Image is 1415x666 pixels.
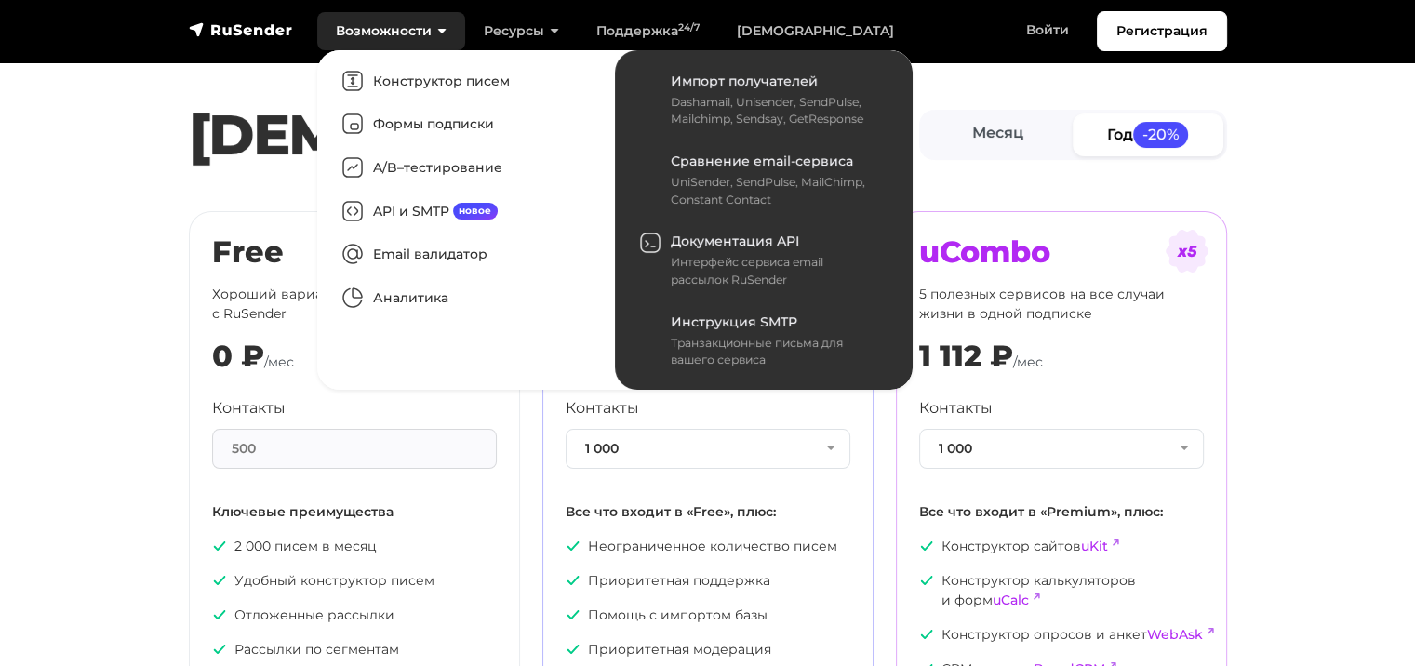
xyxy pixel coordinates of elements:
span: /мес [1013,353,1043,370]
a: Формы подписки [327,103,606,147]
span: Импорт получателей [671,73,818,89]
a: Поддержка24/7 [578,12,718,50]
img: icon-ok.svg [212,539,227,553]
div: Транзакционные письма для вашего сервиса [671,335,881,369]
img: tarif-ucombo.svg [1165,229,1209,273]
a: uKit [1081,538,1108,554]
p: Отложенные рассылки [212,606,497,625]
p: Ключевые преимущества [212,502,497,522]
span: Сравнение email-сервиса [671,153,853,169]
sup: 24/7 [678,21,700,33]
img: icon-ok.svg [566,607,581,622]
a: A/B–тестирование [327,146,606,190]
button: 1 000 [566,429,850,469]
label: Контакты [919,397,993,420]
span: новое [453,203,499,220]
a: uCalc [993,592,1029,608]
a: WebAsk [1147,626,1203,643]
p: Рассылки по сегментам [212,640,497,659]
a: Ресурсы [465,12,578,50]
a: Аналитика [327,276,606,320]
img: icon-ok.svg [212,573,227,588]
img: icon-ok.svg [919,627,934,642]
label: Контакты [566,397,639,420]
p: Все что входит в «Free», плюс: [566,502,850,522]
p: Помощь с импортом базы [566,606,850,625]
a: Конструктор писем [327,60,606,103]
a: Возможности [317,12,465,50]
p: Неограниченное количество писем [566,537,850,556]
div: Dashamail, Unisender, SendPulse, Mailchimp, Sendsay, GetResponse [671,94,881,128]
a: Регистрация [1097,11,1227,51]
a: Месяц [923,113,1074,155]
a: Email валидатор [327,233,606,277]
button: 1 000 [919,429,1204,469]
p: 2 000 писем в месяц [212,537,497,556]
h1: [DEMOGRAPHIC_DATA] [189,101,919,168]
span: -20% [1133,122,1189,147]
div: UniSender, SendPulse, MailChimp, Constant Contact [671,174,881,208]
img: icon-ok.svg [919,573,934,588]
p: Конструктор опросов и анкет [919,625,1204,645]
img: RuSender [189,20,293,39]
p: Приоритетная поддержка [566,571,850,591]
a: Войти [1008,11,1088,49]
a: API и SMTPновое [327,190,606,233]
label: Контакты [212,397,286,420]
p: Конструктор сайтов [919,537,1204,556]
div: 1 112 ₽ [919,339,1013,374]
h2: Free [212,234,497,270]
a: Сравнение email-сервиса UniSender, SendPulse, MailChimp, Constant Contact [624,140,903,220]
a: Документация API Интерфейс сервиса email рассылок RuSender [624,220,903,300]
img: icon-ok.svg [919,539,934,553]
span: /мес [264,353,294,370]
p: Хороший вариант, чтобы ознакомиться с RuSender [212,285,497,324]
p: Приоритетная модерация [566,640,850,659]
p: Все что входит в «Premium», плюс: [919,502,1204,522]
h2: uCombo [919,234,1204,270]
img: icon-ok.svg [212,607,227,622]
img: icon-ok.svg [566,573,581,588]
a: Инструкция SMTP Транзакционные письма для вашего сервиса [624,300,903,380]
span: Документация API [671,233,799,249]
img: icon-ok.svg [212,642,227,657]
div: 0 ₽ [212,339,264,374]
div: Интерфейс сервиса email рассылок RuSender [671,254,881,288]
p: Удобный конструктор писем [212,571,497,591]
a: Импорт получателей Dashamail, Unisender, SendPulse, Mailchimp, Sendsay, GetResponse [624,60,903,140]
p: 5 полезных сервисов на все случаи жизни в одной подписке [919,285,1204,324]
p: Конструктор калькуляторов и форм [919,571,1204,610]
img: icon-ok.svg [566,642,581,657]
a: [DEMOGRAPHIC_DATA] [718,12,913,50]
a: Год [1073,113,1223,155]
span: Инструкция SMTP [671,313,797,330]
img: icon-ok.svg [566,539,581,553]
